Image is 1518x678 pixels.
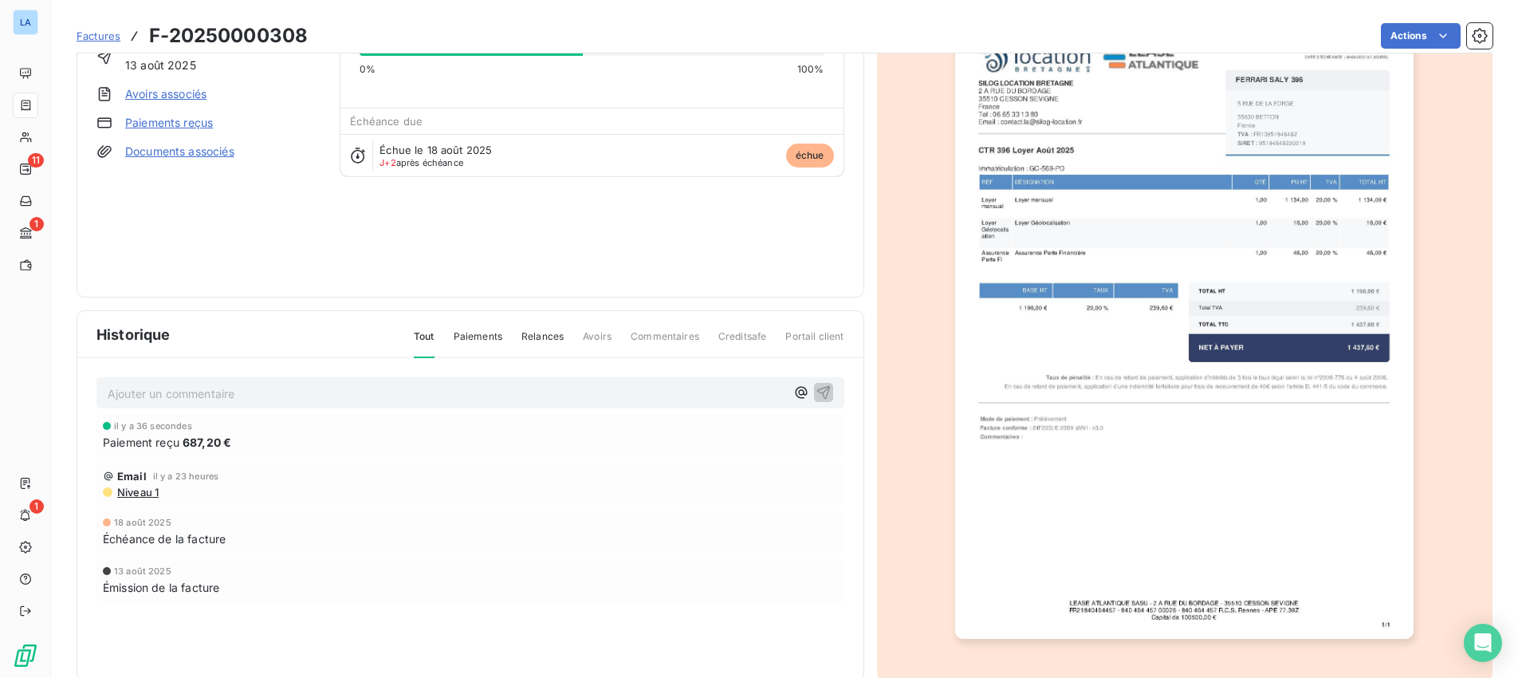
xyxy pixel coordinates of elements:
[13,220,37,246] a: 1
[125,115,213,131] a: Paiements reçus
[77,28,120,44] a: Factures
[125,144,234,160] a: Documents associés
[797,62,824,77] span: 100%
[350,115,423,128] span: Échéance due
[29,217,44,231] span: 1
[631,329,699,357] span: Commentaires
[379,144,492,156] span: Échue le 18 août 2025
[786,144,834,168] span: échue
[414,329,435,358] span: Tout
[1381,23,1461,49] button: Actions
[96,324,171,345] span: Historique
[103,530,226,547] span: Échéance de la facture
[360,62,376,77] span: 0%
[1464,624,1502,662] div: Open Intercom Messenger
[77,30,120,42] span: Factures
[114,518,171,527] span: 18 août 2025
[125,57,196,73] span: 13 août 2025
[13,156,37,182] a: 11
[153,471,218,481] span: il y a 23 heures
[13,10,38,35] div: LA
[103,434,179,451] span: Paiement reçu
[583,329,612,357] span: Avoirs
[454,329,502,357] span: Paiements
[117,470,147,483] span: Email
[28,153,44,168] span: 11
[379,157,395,168] span: J+2
[183,434,231,451] span: 687,20 €
[29,499,44,514] span: 1
[114,421,192,431] span: il y a 36 secondes
[13,643,38,668] img: Logo LeanPay
[149,22,308,50] h3: F-20250000308
[125,86,206,102] a: Avoirs associés
[114,566,171,576] span: 13 août 2025
[116,486,159,499] span: Niveau 1
[785,329,844,357] span: Portail client
[521,329,564,357] span: Relances
[718,329,767,357] span: Creditsafe
[103,579,219,596] span: Émission de la facture
[379,158,463,168] span: après échéance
